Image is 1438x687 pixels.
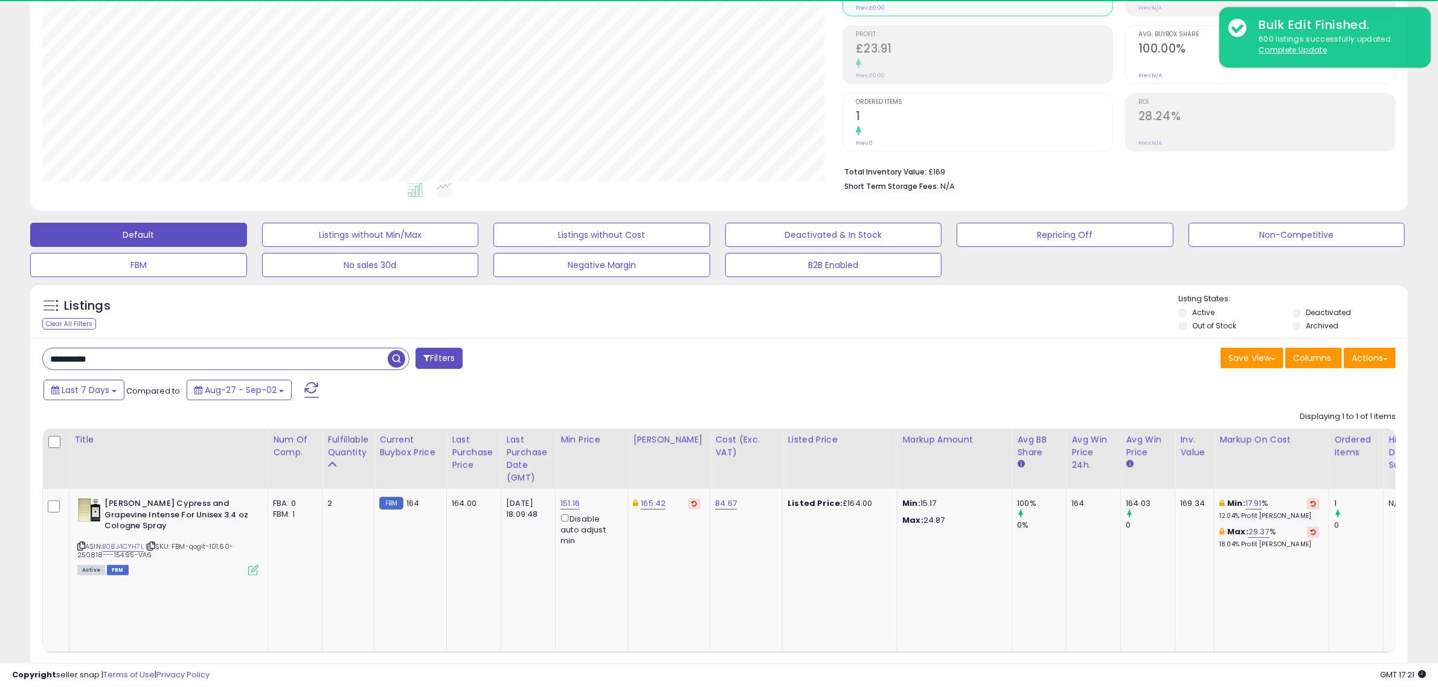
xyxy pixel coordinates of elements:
div: FBM: 1 [273,509,313,520]
span: Compared to: [126,385,182,397]
button: Last 7 Days [43,380,124,400]
h5: Listings [64,298,111,315]
div: Listed Price [788,433,892,446]
div: 164.03 [1126,498,1175,509]
div: Num of Comp. [273,433,317,459]
div: Markup Amount [902,433,1007,446]
div: Title [74,433,263,446]
div: Disable auto adjust min [560,512,618,546]
small: Prev: N/A [1138,139,1162,147]
div: Last Purchase Date (GMT) [506,433,550,484]
li: £169 [844,164,1387,178]
b: Max: [1227,526,1248,537]
div: 100% [1017,498,1066,509]
a: 151.16 [560,497,580,510]
small: Avg Win Price. [1126,459,1133,470]
button: Repricing Off [957,223,1173,247]
a: 17.91 [1245,497,1262,510]
strong: Min: [902,497,920,509]
span: Avg. Buybox Share [1138,31,1395,38]
small: Prev: 0 [856,139,873,147]
th: The percentage added to the cost of goods (COGS) that forms the calculator for Min & Max prices. [1215,429,1329,489]
div: [PERSON_NAME] [633,433,705,446]
button: Listings without Cost [493,223,710,247]
small: Prev: £0.00 [856,72,885,79]
div: seller snap | | [12,669,210,681]
a: 84.67 [715,497,737,510]
p: 24.87 [902,515,1003,526]
div: 164.00 [452,498,492,509]
div: £164.00 [788,498,888,509]
div: Clear All Filters [42,318,96,330]
div: % [1219,526,1320,549]
b: Listed Price: [788,497,843,509]
div: N/A [1388,498,1428,509]
p: 12.04% Profit [PERSON_NAME] [1219,512,1320,520]
u: Complete Update [1259,45,1327,55]
a: 165.42 [641,497,666,510]
b: Min: [1227,497,1245,509]
span: ROI [1138,99,1395,106]
button: Columns [1285,348,1342,368]
button: Listings without Min/Max [262,223,479,247]
div: 0 [1126,520,1175,531]
button: Negative Margin [493,253,710,277]
div: Min Price [560,433,623,446]
p: 15.17 [902,498,1003,509]
div: 0% [1017,520,1066,531]
label: Active [1192,307,1215,318]
div: 600 listings successfully updated. [1250,34,1422,56]
p: 18.04% Profit [PERSON_NAME] [1219,540,1320,549]
button: No sales 30d [262,253,479,277]
div: FBA: 0 [273,498,313,509]
div: Current Buybox Price [379,433,441,459]
div: Avg Win Price [1126,433,1170,459]
b: [PERSON_NAME] Cypress and Grapevine Intense For Unisex 3.4 oz Cologne Spray [104,498,251,535]
div: Inv. value [1180,433,1209,459]
span: Aug-27 - Sep-02 [205,384,277,396]
div: Cost (Exc. VAT) [715,433,777,459]
label: Out of Stock [1192,321,1236,331]
span: FBM [107,565,129,575]
div: Ordered Items [1334,433,1378,459]
button: Default [30,223,247,247]
div: Fulfillable Quantity [327,433,369,459]
span: | SKU: FBM-qogit-101.60-250818---154.95-VA6 [77,542,233,560]
div: Bulk Edit Finished. [1250,16,1422,34]
a: B08J4CYH7L [102,542,144,552]
button: Filters [416,348,463,369]
div: 2 [327,498,365,509]
button: Aug-27 - Sep-02 [187,380,292,400]
button: B2B Enabled [725,253,942,277]
div: 164 [1071,498,1111,509]
small: FBM [379,497,403,510]
p: Listing States: [1179,293,1408,305]
button: Actions [1344,348,1396,368]
small: Prev: N/A [1138,72,1162,79]
label: Deactivated [1306,307,1352,318]
span: Ordered Items [856,99,1112,106]
button: Deactivated & In Stock [725,223,942,247]
div: Displaying 1 to 1 of 1 items [1300,411,1396,423]
div: [DATE] 18:09:48 [506,498,546,520]
a: Privacy Policy [156,669,210,680]
button: Save View [1221,348,1283,368]
small: Prev: £0.00 [856,4,885,11]
label: Archived [1306,321,1339,331]
div: 1 [1334,498,1383,509]
button: Non-Competitive [1189,223,1405,247]
strong: Max: [902,514,923,526]
h2: 100.00% [1138,42,1395,58]
button: FBM [30,253,247,277]
span: Profit [856,31,1112,38]
div: Markup on Cost [1219,433,1324,446]
span: Columns [1293,352,1331,364]
div: Avg Win Price 24h. [1071,433,1115,471]
small: Avg BB Share. [1017,459,1024,470]
div: Last Purchase Price [452,433,496,471]
div: Historical Days Of Supply [1388,433,1433,471]
div: % [1219,498,1320,520]
h2: 1 [856,109,1112,126]
a: Terms of Use [103,669,155,680]
span: N/A [940,181,955,192]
